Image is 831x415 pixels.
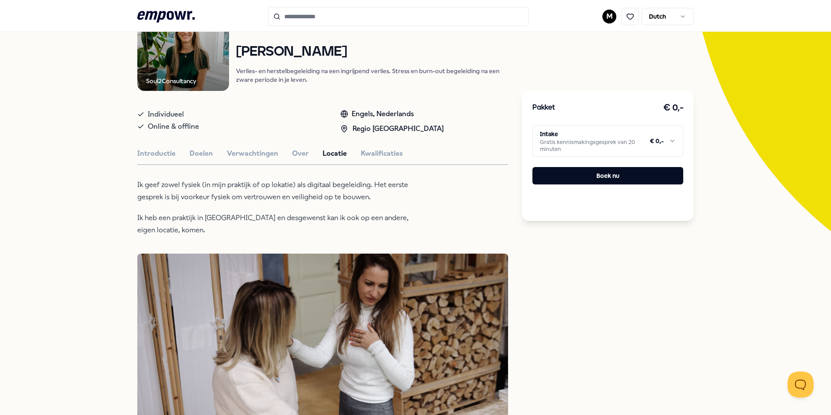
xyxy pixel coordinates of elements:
[361,148,403,159] button: Kwalificaties
[148,108,184,120] span: Individueel
[788,371,814,398] iframe: Help Scout Beacon - Open
[292,148,309,159] button: Over
[146,76,196,86] div: Soul2Consultancy
[227,148,278,159] button: Verwachtingen
[148,120,199,133] span: Online & offline
[340,123,444,134] div: Regio [GEOGRAPHIC_DATA]
[268,7,529,26] input: Search for products, categories or subcategories
[532,102,555,114] h3: Pakket
[322,148,347,159] button: Locatie
[137,179,420,203] p: Ik geef zowel fysiek (in mijn praktijk of op lokatie) als digitaal begeleiding. Het eerste gespre...
[236,44,509,60] h1: [PERSON_NAME]
[340,108,444,120] div: Engels, Nederlands
[137,212,420,236] p: Ik heb een praktijk in [GEOGRAPHIC_DATA] en desgewenst kan ik ook op een andere, eigen locatie, k...
[137,148,176,159] button: Introductie
[602,10,616,23] button: M
[663,101,684,115] h3: € 0,-
[189,148,213,159] button: Doelen
[236,67,509,84] p: Verlies- en herstelbegeleiding na een ingrijpend verlies. Stress en burn-out begeleiding na een z...
[532,167,683,184] button: Boek nu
